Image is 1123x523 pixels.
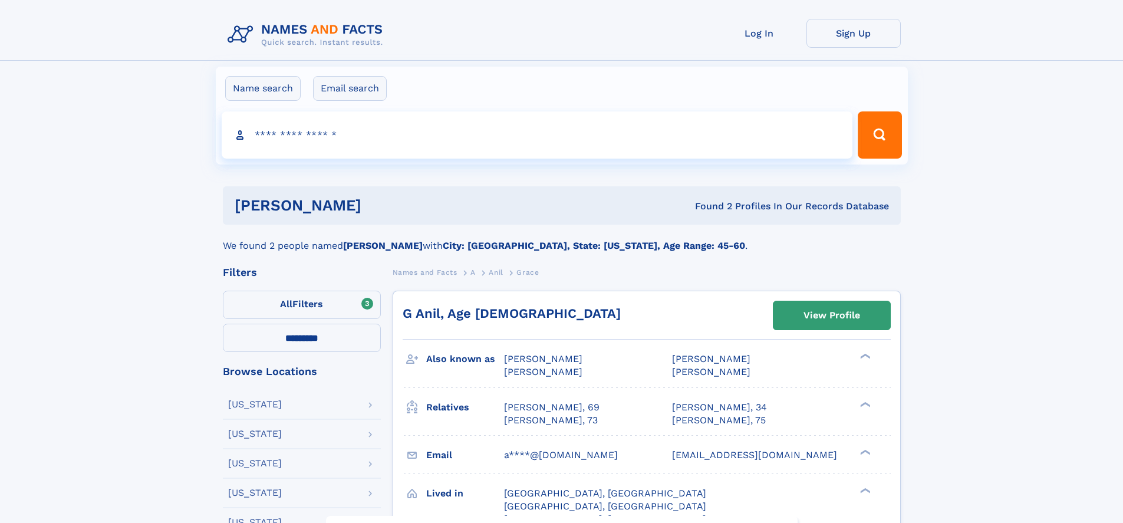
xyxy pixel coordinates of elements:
[426,483,504,504] h3: Lived in
[528,200,889,213] div: Found 2 Profiles In Our Records Database
[426,349,504,369] h3: Also known as
[235,198,528,213] h1: [PERSON_NAME]
[672,366,750,377] span: [PERSON_NAME]
[672,449,837,460] span: [EMAIL_ADDRESS][DOMAIN_NAME]
[489,268,503,277] span: Anil
[504,501,706,512] span: [GEOGRAPHIC_DATA], [GEOGRAPHIC_DATA]
[857,448,871,456] div: ❯
[393,265,457,279] a: Names and Facts
[773,301,890,330] a: View Profile
[228,429,282,439] div: [US_STATE]
[504,401,600,414] a: [PERSON_NAME], 69
[803,302,860,329] div: View Profile
[712,19,806,48] a: Log In
[504,366,582,377] span: [PERSON_NAME]
[489,265,503,279] a: Anil
[504,353,582,364] span: [PERSON_NAME]
[806,19,901,48] a: Sign Up
[443,240,745,251] b: City: [GEOGRAPHIC_DATA], State: [US_STATE], Age Range: 45-60
[225,76,301,101] label: Name search
[228,488,282,498] div: [US_STATE]
[228,459,282,468] div: [US_STATE]
[857,400,871,408] div: ❯
[280,298,292,310] span: All
[504,488,706,499] span: [GEOGRAPHIC_DATA], [GEOGRAPHIC_DATA]
[223,366,381,377] div: Browse Locations
[857,486,871,494] div: ❯
[223,225,901,253] div: We found 2 people named with .
[426,445,504,465] h3: Email
[343,240,423,251] b: [PERSON_NAME]
[672,353,750,364] span: [PERSON_NAME]
[223,267,381,278] div: Filters
[672,401,767,414] a: [PERSON_NAME], 34
[223,291,381,319] label: Filters
[504,414,598,427] a: [PERSON_NAME], 73
[313,76,387,101] label: Email search
[222,111,853,159] input: search input
[470,265,476,279] a: A
[403,306,621,321] a: G Anil, Age [DEMOGRAPHIC_DATA]
[223,19,393,51] img: Logo Names and Facts
[426,397,504,417] h3: Relatives
[672,414,766,427] a: [PERSON_NAME], 75
[516,268,539,277] span: Grace
[857,353,871,360] div: ❯
[470,268,476,277] span: A
[858,111,901,159] button: Search Button
[228,400,282,409] div: [US_STATE]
